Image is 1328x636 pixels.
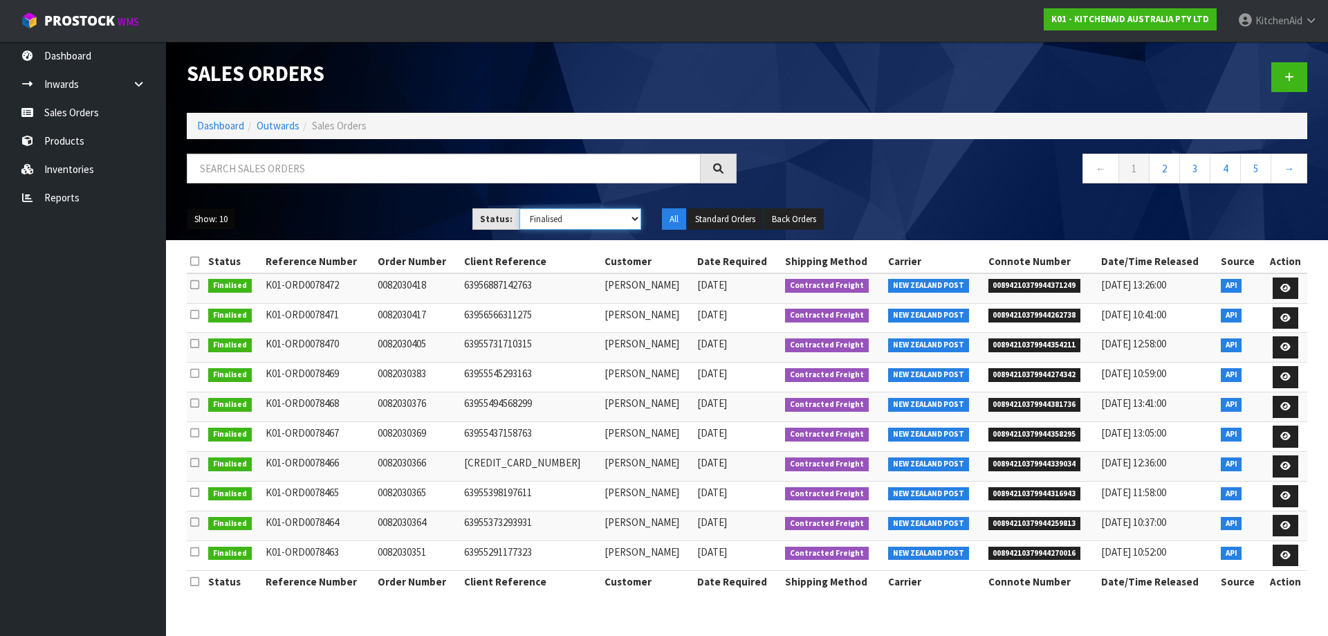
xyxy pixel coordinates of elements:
span: API [1221,368,1242,382]
th: Source [1217,251,1264,273]
span: 00894210379944316943 [988,487,1081,501]
td: 63955373293931 [461,511,601,540]
span: API [1221,279,1242,293]
span: [DATE] [697,516,727,529]
nav: Page navigation [757,154,1307,188]
strong: K01 - KITCHENAID AUSTRALIA PTY LTD [1051,13,1209,25]
span: Contracted Freight [785,398,869,412]
td: 63955437158763 [461,422,601,452]
th: Date/Time Released [1098,570,1217,592]
td: 63955398197611 [461,482,601,511]
span: 00894210379944274342 [988,368,1081,382]
a: 5 [1240,154,1271,183]
span: NEW ZEALAND POST [888,338,969,352]
th: Reference Number [262,251,374,273]
td: [PERSON_NAME] [601,273,694,303]
span: API [1221,398,1242,412]
td: 63955545293163 [461,363,601,392]
th: Carrier [885,570,984,592]
td: K01-ORD0078467 [262,422,374,452]
td: K01-ORD0078464 [262,511,374,540]
span: Sales Orders [312,119,367,132]
span: Finalised [208,338,252,352]
span: API [1221,547,1242,561]
a: 2 [1149,154,1180,183]
span: 00894210379944270016 [988,547,1081,561]
span: Finalised [208,398,252,412]
th: Date/Time Released [1098,251,1217,273]
td: 0082030366 [374,452,460,482]
td: 0082030418 [374,273,460,303]
td: K01-ORD0078469 [262,363,374,392]
span: ProStock [44,12,115,30]
td: 0082030369 [374,422,460,452]
a: Outwards [257,119,299,132]
td: 63955731710315 [461,333,601,363]
td: K01-ORD0078465 [262,482,374,511]
span: Contracted Freight [785,368,869,382]
span: [DATE] 12:36:00 [1101,456,1166,469]
th: Status [205,570,262,592]
span: Contracted Freight [785,517,869,531]
td: K01-ORD0078463 [262,540,374,570]
span: [DATE] 10:41:00 [1101,308,1166,321]
span: Contracted Freight [785,428,869,442]
th: Date Required [694,570,782,592]
h1: Sales Orders [187,62,737,85]
td: [PERSON_NAME] [601,422,694,452]
span: [DATE] [697,397,727,410]
span: Contracted Freight [785,547,869,561]
span: NEW ZEALAND POST [888,309,969,322]
th: Carrier [885,251,984,273]
a: 4 [1210,154,1241,183]
span: [DATE] [697,486,727,499]
td: 63955494568299 [461,392,601,422]
span: [DATE] [697,278,727,291]
th: Action [1264,251,1307,273]
span: 00894210379944358295 [988,428,1081,442]
a: → [1271,154,1307,183]
span: NEW ZEALAND POST [888,398,969,412]
span: [DATE] 13:26:00 [1101,278,1166,291]
th: Client Reference [461,570,601,592]
span: API [1221,309,1242,322]
span: [DATE] 13:41:00 [1101,397,1166,410]
span: Finalised [208,517,252,531]
td: 0082030365 [374,482,460,511]
td: 0082030364 [374,511,460,540]
span: Finalised [208,487,252,501]
span: [DATE] 10:37:00 [1101,516,1166,529]
th: Shipping Method [782,570,885,592]
strong: Status: [480,213,513,225]
span: [DATE] 12:58:00 [1101,337,1166,350]
span: API [1221,487,1242,501]
td: 0082030405 [374,333,460,363]
td: [PERSON_NAME] [601,392,694,422]
span: NEW ZEALAND POST [888,487,969,501]
span: 00894210379944354211 [988,338,1081,352]
th: Reference Number [262,570,374,592]
span: Finalised [208,547,252,561]
td: 0082030376 [374,392,460,422]
th: Order Number [374,251,460,273]
span: NEW ZEALAND POST [888,517,969,531]
span: [DATE] [697,456,727,469]
span: NEW ZEALAND POST [888,547,969,561]
button: Back Orders [764,208,824,230]
td: [PERSON_NAME] [601,303,694,333]
td: 63956566311275 [461,303,601,333]
th: Connote Number [985,570,1098,592]
span: Contracted Freight [785,338,869,352]
span: Finalised [208,279,252,293]
td: [PERSON_NAME] [601,363,694,392]
img: cube-alt.png [21,12,38,29]
th: Action [1264,570,1307,592]
td: [PERSON_NAME] [601,482,694,511]
td: [PERSON_NAME] [601,540,694,570]
a: 1 [1118,154,1150,183]
th: Date Required [694,251,782,273]
td: K01-ORD0078472 [262,273,374,303]
span: Contracted Freight [785,279,869,293]
span: [DATE] [697,308,727,321]
th: Shipping Method [782,251,885,273]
